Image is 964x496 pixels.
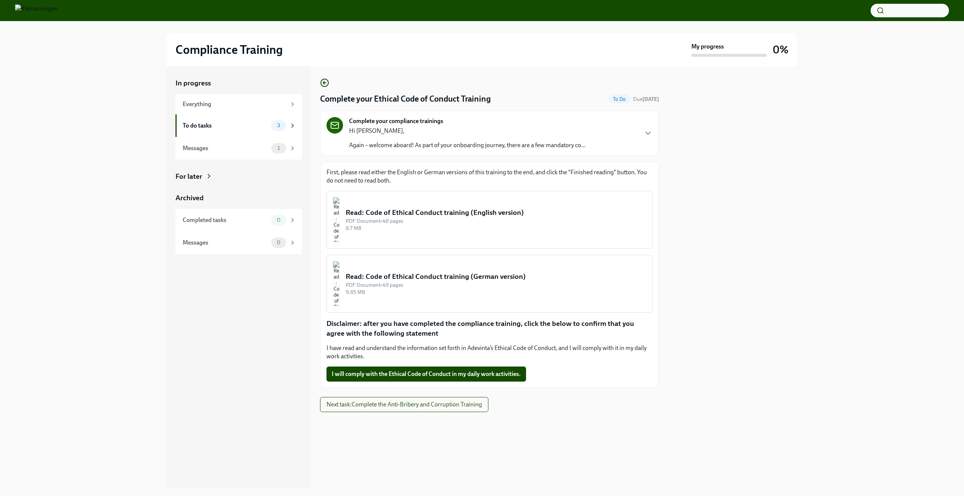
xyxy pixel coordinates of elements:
[773,43,789,56] h3: 0%
[346,281,646,289] div: PDF Document • 49 pages
[333,261,340,306] img: Read: Code of Ethical Conduct training (German version)
[633,96,659,103] span: August 31st, 2025 09:00
[346,272,646,281] div: Read: Code of Ethical Conduct training (German version)
[175,172,302,181] a: For later
[633,96,659,102] span: Due
[273,123,285,128] span: 3
[272,217,285,223] span: 0
[15,5,58,17] img: Kleinanzeigen
[175,209,302,231] a: Completed tasks0
[346,218,646,225] div: PDF Document • 48 pages
[326,255,653,313] button: Read: Code of Ethical Conduct training (German version)PDF Document•49 pages9.65 MB
[349,127,586,135] p: Hi [PERSON_NAME],
[326,344,653,361] p: I have read and understand the information set forth in Adevinta’s Ethical Code of Conduct, and I...
[272,240,285,245] span: 0
[175,78,302,88] a: In progress
[183,216,268,224] div: Completed tasks
[320,93,491,105] h4: Complete your Ethical Code of Conduct Training
[320,397,488,412] button: Next task:Complete the Anti-Bribery and Corruption Training
[175,172,202,181] div: For later
[609,96,630,102] span: To Do
[326,319,653,338] p: Disclaimer: after you have completed the compliance training, click the below to confirm that you...
[326,367,526,382] button: I will comply with the Ethical Code of Conduct in my daily work activities.
[326,401,482,408] span: Next task : Complete the Anti-Bribery and Corruption Training
[175,94,302,114] a: Everything
[346,225,646,232] div: 8.7 MB
[346,289,646,296] div: 9.65 MB
[183,100,286,108] div: Everything
[183,239,268,247] div: Messages
[642,96,659,102] strong: [DATE]
[175,114,302,137] a: To do tasks3
[175,137,302,160] a: Messages1
[183,144,268,152] div: Messages
[332,370,521,378] span: I will comply with the Ethical Code of Conduct in my daily work activities.
[346,208,646,218] div: Read: Code of Ethical Conduct training (English version)
[326,168,653,185] p: First, please read either the English or German versions of this training to the end, and click t...
[183,122,268,130] div: To do tasks
[333,197,340,242] img: Read: Code of Ethical Conduct training (English version)
[349,117,443,125] strong: Complete your compliance trainings
[691,43,724,51] strong: My progress
[273,145,284,151] span: 1
[175,231,302,254] a: Messages0
[326,191,653,249] button: Read: Code of Ethical Conduct training (English version)PDF Document•48 pages8.7 MB
[349,141,586,149] p: Again – welcome aboard! As part of your onboarding journey, there are a few mandatory co...
[175,193,302,203] a: Archived
[175,42,283,57] h2: Compliance Training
